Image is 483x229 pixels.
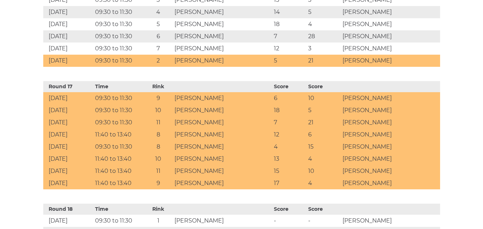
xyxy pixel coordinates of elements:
[93,204,144,215] th: Time
[306,6,341,18] td: 5
[144,204,173,215] th: Rink
[306,30,341,43] td: 28
[341,104,440,116] td: [PERSON_NAME]
[272,141,306,153] td: 4
[306,92,341,104] td: 10
[272,6,306,18] td: 14
[93,153,144,165] td: 11:40 to 13:40
[306,204,341,215] th: Score
[341,165,440,177] td: [PERSON_NAME]
[43,18,94,30] td: [DATE]
[144,129,173,141] td: 8
[93,177,144,189] td: 11:40 to 13:40
[173,104,272,116] td: [PERSON_NAME]
[144,116,173,129] td: 11
[272,104,306,116] td: 18
[341,153,440,165] td: [PERSON_NAME]
[173,30,272,43] td: [PERSON_NAME]
[173,116,272,129] td: [PERSON_NAME]
[341,6,440,18] td: [PERSON_NAME]
[43,116,94,129] td: [DATE]
[272,204,306,215] th: Score
[43,6,94,18] td: [DATE]
[306,43,341,55] td: 3
[93,55,144,67] td: 09:30 to 11:30
[93,116,144,129] td: 09:30 to 11:30
[144,104,173,116] td: 10
[93,6,144,18] td: 09:30 to 11:30
[173,141,272,153] td: [PERSON_NAME]
[272,81,306,92] th: Score
[173,177,272,189] td: [PERSON_NAME]
[341,30,440,43] td: [PERSON_NAME]
[272,18,306,30] td: 18
[144,55,173,67] td: 2
[144,165,173,177] td: 11
[341,18,440,30] td: [PERSON_NAME]
[43,165,94,177] td: [DATE]
[272,92,306,104] td: 6
[341,92,440,104] td: [PERSON_NAME]
[93,215,144,227] td: 09:30 to 11:30
[43,43,94,55] td: [DATE]
[306,141,341,153] td: 15
[43,55,94,67] td: [DATE]
[144,177,173,189] td: 9
[272,129,306,141] td: 12
[93,43,144,55] td: 09:30 to 11:30
[93,18,144,30] td: 09:30 to 11:30
[144,6,173,18] td: 4
[272,43,306,55] td: 12
[93,129,144,141] td: 11:40 to 13:40
[43,129,94,141] td: [DATE]
[93,92,144,104] td: 09:30 to 11:30
[144,30,173,43] td: 6
[43,215,94,227] td: [DATE]
[93,30,144,43] td: 09:30 to 11:30
[306,215,341,227] td: -
[173,55,272,67] td: [PERSON_NAME]
[144,81,173,92] th: Rink
[306,18,341,30] td: 4
[306,104,341,116] td: 5
[173,129,272,141] td: [PERSON_NAME]
[93,141,144,153] td: 09:30 to 11:30
[43,177,94,189] td: [DATE]
[306,129,341,141] td: 6
[272,116,306,129] td: 7
[341,116,440,129] td: [PERSON_NAME]
[341,43,440,55] td: [PERSON_NAME]
[173,215,272,227] td: [PERSON_NAME]
[272,215,306,227] td: -
[43,30,94,43] td: [DATE]
[306,165,341,177] td: 10
[144,18,173,30] td: 5
[173,18,272,30] td: [PERSON_NAME]
[306,55,341,67] td: 21
[144,153,173,165] td: 10
[93,81,144,92] th: Time
[144,92,173,104] td: 9
[93,165,144,177] td: 11:40 to 13:40
[43,204,94,215] th: Round 18
[144,215,173,227] td: 1
[341,55,440,67] td: [PERSON_NAME]
[272,153,306,165] td: 13
[43,153,94,165] td: [DATE]
[43,104,94,116] td: [DATE]
[306,81,341,92] th: Score
[272,30,306,43] td: 7
[272,177,306,189] td: 17
[272,55,306,67] td: 5
[341,141,440,153] td: [PERSON_NAME]
[272,165,306,177] td: 15
[306,153,341,165] td: 4
[173,165,272,177] td: [PERSON_NAME]
[173,92,272,104] td: [PERSON_NAME]
[93,104,144,116] td: 09:30 to 11:30
[173,6,272,18] td: [PERSON_NAME]
[144,43,173,55] td: 7
[144,141,173,153] td: 8
[341,129,440,141] td: [PERSON_NAME]
[341,177,440,189] td: [PERSON_NAME]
